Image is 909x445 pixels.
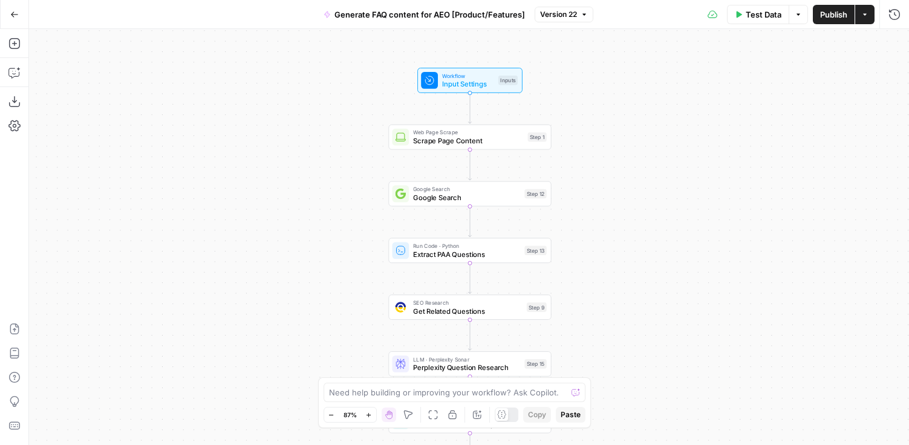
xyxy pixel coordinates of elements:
span: Extract PAA Questions [413,249,520,259]
span: Paste [561,409,581,420]
div: Step 12 [524,189,546,199]
g: Edge from step_1 to step_12 [468,150,471,180]
span: Google Search [413,185,520,193]
span: 87% [344,410,357,420]
div: Step 13 [524,245,546,255]
div: SEO ResearchGet Related QuestionsStep 9 [388,294,551,320]
g: Edge from step_13 to step_9 [468,263,471,293]
span: Input Settings [442,79,494,89]
g: Edge from step_12 to step_13 [468,206,471,236]
div: Step 15 [524,359,546,369]
button: Copy [523,407,551,423]
div: WorkflowInput SettingsInputs [388,68,551,93]
span: SEO Research [413,298,523,307]
button: Test Data [727,5,789,24]
div: Web Page ScrapeScrape Page ContentStep 1 [388,125,551,150]
span: Perplexity Question Research [413,362,520,372]
span: Publish [820,8,847,21]
button: Version 22 [535,7,593,22]
span: LLM · Perplexity Sonar [413,355,520,363]
span: Google Search [413,192,520,203]
div: Search Knowledge BaseSearch Webflow SitemapStep 2 [388,408,551,434]
div: LLM · Perplexity SonarPerplexity Question ResearchStep 15 [388,351,551,377]
div: Inputs [498,76,518,85]
span: Run Code · Python [413,242,520,250]
button: Publish [813,5,855,24]
span: Web Page Scrape [413,128,523,137]
button: Paste [556,407,585,423]
span: Get Related Questions [413,305,523,316]
span: Workflow [442,71,494,80]
span: Copy [528,409,546,420]
button: Generate FAQ content for AEO [Product/Features] [316,5,532,24]
div: Run Code · PythonExtract PAA QuestionsStep 13 [388,238,551,263]
span: Version 22 [540,9,577,20]
span: Test Data [746,8,781,21]
div: Step 9 [527,302,547,312]
g: Edge from step_9 to step_15 [468,320,471,350]
img: 9u0p4zbvbrir7uayayktvs1v5eg0 [396,302,406,312]
div: Step 1 [528,132,547,142]
span: Scrape Page Content [413,135,523,146]
span: Generate FAQ content for AEO [Product/Features] [334,8,525,21]
span: Search Webflow Sitemap [413,419,523,429]
div: Google SearchGoogle SearchStep 12 [388,181,551,207]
